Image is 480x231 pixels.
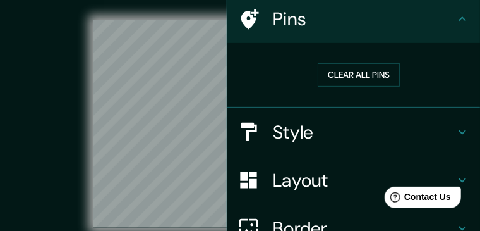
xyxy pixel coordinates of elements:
h4: Pins [273,8,455,30]
div: Style [227,108,480,156]
button: Clear all pins [318,63,400,87]
div: Layout [227,156,480,204]
canvas: Map [93,20,387,228]
h4: Layout [273,169,455,192]
h4: Style [273,121,455,144]
iframe: Help widget launcher [368,182,466,217]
